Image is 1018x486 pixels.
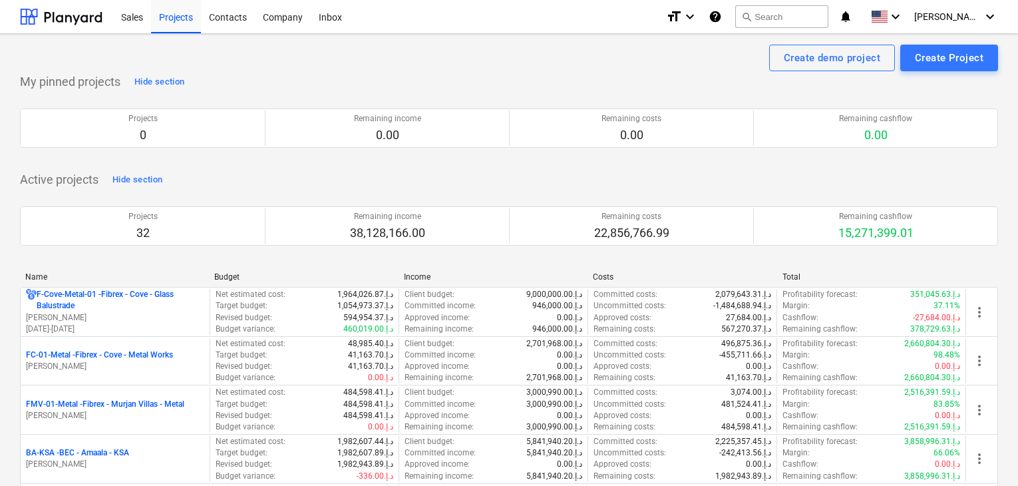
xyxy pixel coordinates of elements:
[594,312,651,324] p: Approved costs :
[405,436,454,447] p: Client budget :
[216,459,272,470] p: Revised budget :
[526,387,582,398] p: 3,000,990.00د.إ.‏
[715,436,771,447] p: 2,225,357.45د.إ.‏
[405,324,474,335] p: Remaining income :
[532,300,582,312] p: 946,000.00د.إ.‏
[26,312,204,324] p: [PERSON_NAME]
[782,436,858,447] p: Profitability forecast :
[769,45,895,71] button: Create demo project
[112,172,162,188] div: Hide section
[343,399,393,410] p: 484,598.41د.إ.‏
[746,459,771,470] p: 0.00د.إ.‏
[782,387,858,398] p: Profitability forecast :
[216,324,275,335] p: Budget variance :
[594,421,655,433] p: Remaining costs :
[26,459,204,470] p: [PERSON_NAME]
[782,289,858,300] p: Profitability forecast :
[350,211,425,222] p: Remaining income
[719,350,771,361] p: -455,711.66د.إ.‏
[904,471,960,482] p: 3,858,996.31د.إ.‏
[405,289,454,300] p: Client budget :
[900,45,998,71] button: Create Project
[839,113,912,124] p: Remaining cashflow
[713,300,771,312] p: -1,484,688.94د.إ.‏
[526,289,582,300] p: 9,000,000.00د.إ.‏
[782,421,858,433] p: Remaining cashflow :
[904,436,960,447] p: 3,858,996.31د.إ.‏
[337,436,393,447] p: 1,982,607.44د.إ.‏
[715,289,771,300] p: 2,079,643.31د.إ.‏
[782,324,858,335] p: Remaining cashflow :
[343,324,393,335] p: 460,019.00د.إ.‏
[726,312,771,324] p: 27,684.00د.إ.‏
[337,289,393,300] p: 1,964,026.87د.إ.‏
[982,9,998,25] i: keyboard_arrow_down
[721,399,771,410] p: 481,524.41د.إ.‏
[368,372,393,383] p: 0.00د.إ.‏
[741,11,752,22] span: search
[216,387,285,398] p: Net estimated cost :
[405,338,454,350] p: Client budget :
[594,410,651,421] p: Approved costs :
[405,361,470,372] p: Approved income :
[26,289,37,312] div: Project has multi currencies enabled
[216,361,272,372] p: Revised budget :
[557,350,582,361] p: 0.00د.إ.‏
[782,372,858,383] p: Remaining cashflow :
[782,399,810,410] p: Margin :
[838,225,914,241] p: 15,271,399.01
[405,399,476,410] p: Committed income :
[128,127,158,143] p: 0
[26,399,184,410] p: FMV-01-Metal - Fibrex - Murjan Villas - Metal
[782,300,810,312] p: Margin :
[348,350,393,361] p: 41,163.70د.إ.‏
[405,447,476,459] p: Committed income :
[216,300,267,312] p: Target budget :
[682,9,698,25] i: keyboard_arrow_down
[904,387,960,398] p: 2,516,391.59د.إ.‏
[735,5,828,28] button: Search
[971,304,987,320] span: more_vert
[25,272,204,282] div: Name
[354,127,421,143] p: 0.00
[216,350,267,361] p: Target budget :
[216,338,285,350] p: Net estimated cost :
[951,422,1018,486] div: Chat Widget
[601,127,661,143] p: 0.00
[216,289,285,300] p: Net estimated cost :
[216,421,275,433] p: Budget variance :
[26,289,204,335] div: F-Cove-Metal-01 -Fibrex - Cove - Glass Balustrade[PERSON_NAME][DATE]-[DATE]
[526,372,582,383] p: 2,701,968.00د.إ.‏
[134,75,184,90] div: Hide section
[935,459,960,470] p: 0.00د.إ.‏
[594,211,669,222] p: Remaining costs
[216,410,272,421] p: Revised budget :
[721,421,771,433] p: 484,598.41د.إ.‏
[666,9,682,25] i: format_size
[782,471,858,482] p: Remaining cashflow :
[26,361,204,372] p: [PERSON_NAME]
[935,361,960,372] p: 0.00د.إ.‏
[405,387,454,398] p: Client budget :
[971,353,987,369] span: more_vert
[935,410,960,421] p: 0.00د.إ.‏
[526,399,582,410] p: 3,000,990.00د.إ.‏
[532,324,582,335] p: 946,000.00د.إ.‏
[109,169,166,190] button: Hide section
[726,372,771,383] p: 41,163.70د.إ.‏
[128,211,158,222] p: Projects
[933,447,960,459] p: 66.06%
[26,447,129,459] p: BA-KSA - BEC - Amaala - KSA
[782,410,818,421] p: Cashflow :
[719,447,771,459] p: -242,413.56د.إ.‏
[839,127,912,143] p: 0.00
[404,272,582,282] div: Income
[746,410,771,421] p: 0.00د.إ.‏
[933,300,960,312] p: 37.11%
[405,471,474,482] p: Remaining income :
[594,300,666,312] p: Uncommitted costs :
[526,471,582,482] p: 5,841,940.20د.إ.‏
[348,338,393,350] p: 48,985.40د.إ.‏
[784,49,880,67] div: Create demo project
[594,338,657,350] p: Committed costs :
